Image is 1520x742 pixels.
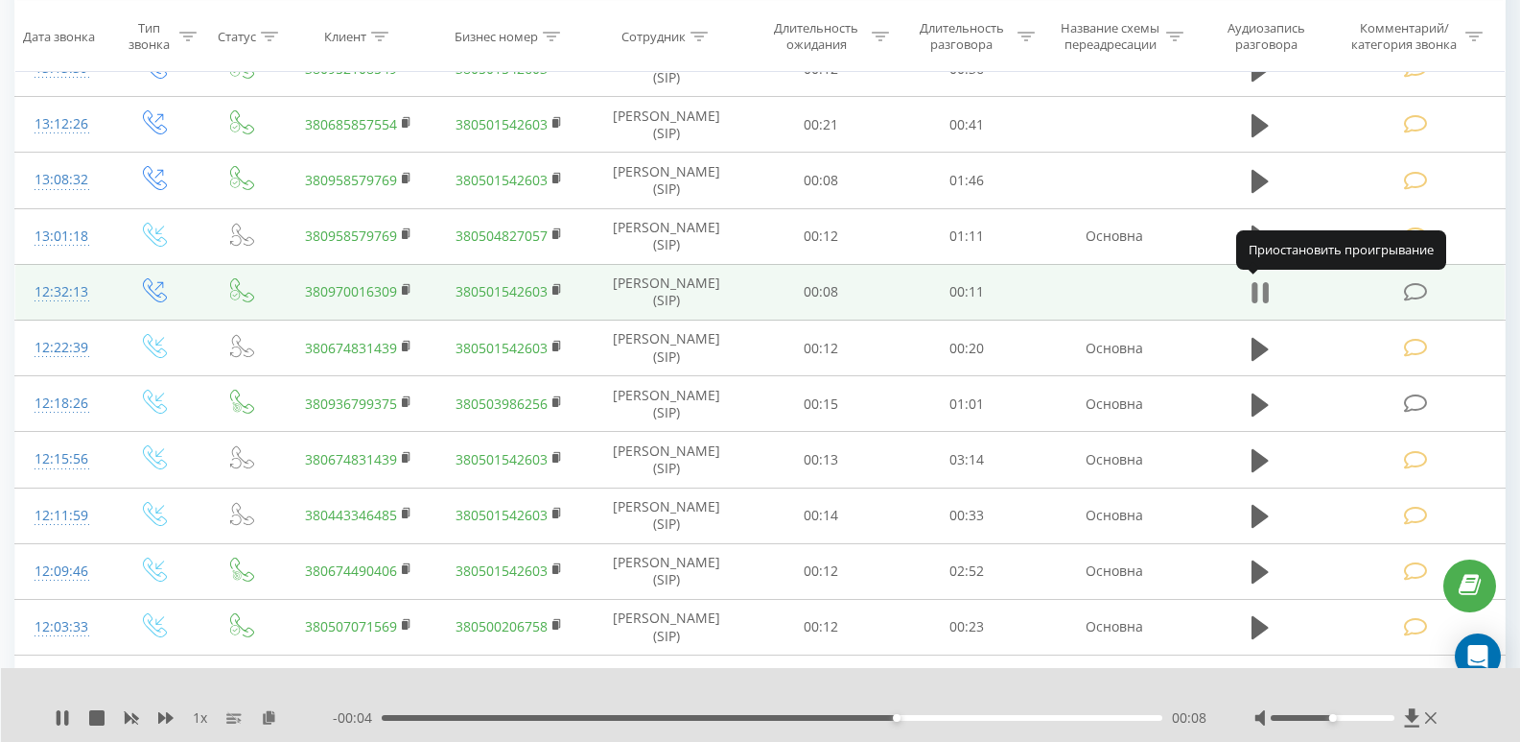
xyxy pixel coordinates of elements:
td: Основна [1039,543,1190,599]
div: 12:01:30 [35,664,89,702]
div: 12:18:26 [35,385,89,422]
a: 380501542603 [456,450,548,468]
a: 380501542603 [456,562,548,580]
td: 00:14 [748,488,894,543]
a: 380936799375 [305,395,397,413]
div: 12:09:46 [35,553,89,590]
div: Accessibility label [1328,714,1336,722]
td: Основна [1039,488,1190,543]
div: 12:22:39 [35,329,89,367]
td: [PERSON_NAME] (SIP) [585,208,748,264]
td: [PERSON_NAME] (SIP) [585,97,748,153]
a: 380507071569 [305,617,397,635]
a: 380685857554 [305,115,397,133]
a: 380952108549 [305,60,397,78]
td: Основна [1039,432,1190,488]
td: [PERSON_NAME] (SIP) [585,376,748,432]
div: Название схемы переадресации [1059,20,1161,53]
td: 01:01 [894,376,1040,432]
td: 00:41 [894,97,1040,153]
td: Основна [1039,376,1190,432]
div: 12:03:33 [35,609,89,646]
a: 380504827057 [456,227,548,245]
div: 13:12:26 [35,106,89,143]
a: 380443346485 [305,506,397,524]
td: 00:08 [748,264,894,320]
a: 380970016309 [305,282,397,300]
div: 12:32:13 [35,274,89,311]
td: 00:08 [748,153,894,208]
div: Длительность ожидания [765,20,867,53]
div: 13:01:18 [35,218,89,255]
td: Основна [1039,321,1190,376]
td: 02:52 [894,543,1040,599]
a: 380958579769 [305,171,397,189]
span: - 00:04 [333,708,382,728]
td: 00:23 [894,599,1040,655]
td: [PERSON_NAME] (SIP) [585,432,748,488]
div: Длительность разговора [911,20,1013,53]
a: 380501542603 [456,339,548,357]
a: 380674831439 [305,450,397,468]
td: [PERSON_NAME] (SIP) [585,264,748,320]
a: 380674831439 [305,339,397,357]
a: 380501542603 [456,282,548,300]
a: 380958579769 [305,227,397,245]
a: 380501542603 [456,115,548,133]
td: [PERSON_NAME] (SIP) [585,153,748,208]
a: 380501542603 [456,60,548,78]
a: 380503986256 [456,395,548,413]
td: [PERSON_NAME] (SIP) [585,321,748,376]
div: Сотрудник [621,28,686,44]
a: 380674490406 [305,562,397,580]
td: [PERSON_NAME] (SIP) [585,599,748,655]
span: 00:08 [1172,708,1206,728]
td: 00:15 [748,376,894,432]
a: 380500206758 [456,617,548,635]
td: 00:12 [748,321,894,376]
td: 00:11 [894,264,1040,320]
td: Основна [1039,208,1190,264]
div: Комментарий/категория звонка [1348,20,1461,53]
div: Бизнес номер [455,28,538,44]
td: 00:33 [894,488,1040,543]
div: Тип звонка [125,20,174,53]
a: 380501542603 [456,171,548,189]
div: 13:08:32 [35,161,89,199]
div: Клиент [324,28,366,44]
td: 03:14 [894,432,1040,488]
div: 12:15:56 [35,441,89,478]
div: 12:11:59 [35,497,89,535]
td: 01:46 [894,153,1040,208]
td: 00:20 [894,321,1040,376]
td: [PERSON_NAME] (SIP) [585,488,748,543]
td: 00:13 [748,432,894,488]
div: Приостановить проигрывание [1236,230,1446,269]
td: 01:11 [894,208,1040,264]
td: 00:12 [748,543,894,599]
div: Статус [218,28,256,44]
td: 00:21 [748,97,894,153]
td: [PERSON_NAME] (SIP) [585,543,748,599]
div: Open Intercom Messenger [1455,634,1501,680]
div: Дата звонка [23,28,95,44]
td: 00:20 [894,656,1040,711]
td: [PERSON_NAME] (SIP) [585,656,748,711]
div: Аудиозапись разговора [1207,20,1325,53]
div: Accessibility label [893,714,900,722]
a: 380501542603 [456,506,548,524]
span: 1 x [193,708,207,728]
td: Основна [1039,599,1190,655]
td: 00:12 [748,599,894,655]
td: 00:10 [748,656,894,711]
td: 00:12 [748,208,894,264]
